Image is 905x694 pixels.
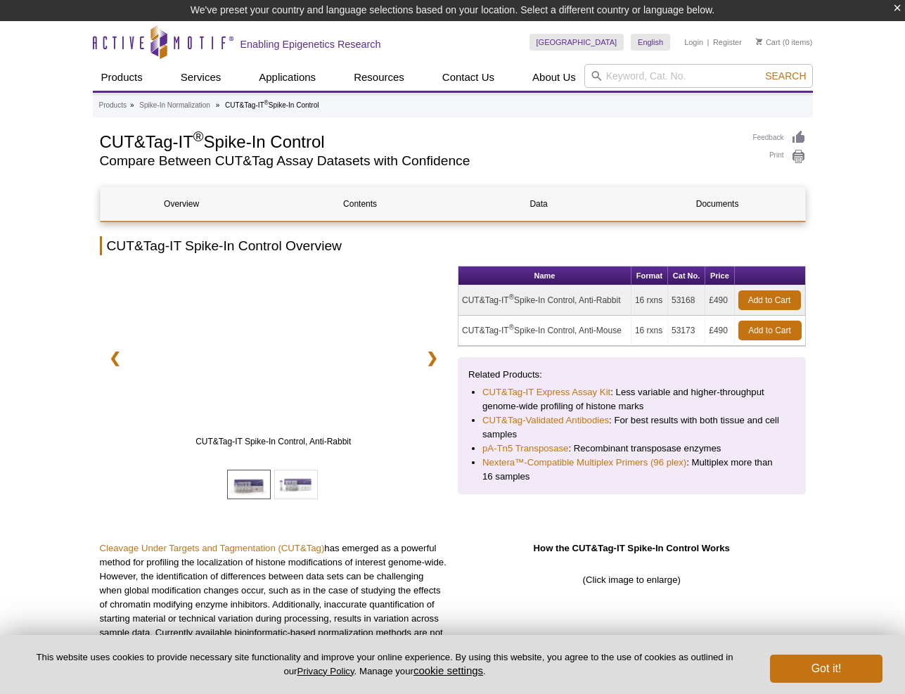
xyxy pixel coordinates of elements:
h2: Compare Between CUT&Tag Assay Datasets with Confidence [100,155,739,167]
a: CUT&Tag-Validated Antibodies [482,413,609,428]
p: This website uses cookies to provide necessary site functionality and improve your online experie... [23,651,747,678]
h2: Enabling Epigenetics Research [240,38,381,51]
span: CUT&Tag-IT Spike-In Control, Anti-Rabbit [134,435,413,449]
a: Resources [345,64,413,91]
li: » [216,101,220,109]
a: Contact Us [434,64,503,91]
span: Search [765,70,806,82]
p: Related Products: [468,368,795,382]
a: Overview [101,187,263,221]
li: : Less variable and higher-throughput genome-wide profiling of histone marks [482,385,781,413]
th: Cat No. [668,266,705,285]
li: : Recombinant transposase enzymes [482,442,781,456]
a: ❮ [100,342,130,374]
a: Spike-In Normalization [139,99,210,112]
a: English [631,34,670,51]
a: Contents [279,187,442,221]
a: Products [99,99,127,112]
button: cookie settings [413,664,483,676]
a: pA-Tn5 Transposase [482,442,568,456]
a: Services [172,64,230,91]
li: (0 items) [756,34,813,51]
sup: ® [509,323,514,331]
a: Data [458,187,620,221]
td: 16 rxns [631,316,668,346]
td: 53173 [668,316,705,346]
a: [GEOGRAPHIC_DATA] [529,34,624,51]
a: Login [684,37,703,47]
h1: CUT&Tag-IT Spike-In Control [100,130,739,151]
td: £490 [705,285,734,316]
a: Products [93,64,151,91]
sup: ® [193,129,204,144]
td: 53168 [668,285,705,316]
td: 16 rxns [631,285,668,316]
button: Search [761,70,810,82]
a: Documents [636,187,799,221]
strong: How the CUT&Tag-IT Spike-In Control Works [534,543,730,553]
button: Got it! [770,655,882,683]
a: About Us [524,64,584,91]
a: Cleavage Under Targets and Tagmentation (CUT&Tag) [100,543,325,553]
li: : For best results with both tissue and cell samples [482,413,781,442]
td: CUT&Tag-IT Spike-In Control, Anti-Mouse [458,316,631,346]
a: Nextera™-Compatible Multiplex Primers (96 plex) [482,456,686,470]
a: Privacy Policy [297,666,354,676]
img: Your Cart [756,38,762,45]
a: ❯ [417,342,447,374]
a: CUT&Tag-IT Express Assay Kit [482,385,610,399]
td: £490 [705,316,734,346]
sup: ® [509,293,514,301]
input: Keyword, Cat. No. [584,64,813,88]
a: Add to Cart [738,321,802,340]
a: Register [713,37,742,47]
sup: ® [264,99,269,106]
a: Add to Cart [738,290,801,310]
li: : Multiplex more than 16 samples [482,456,781,484]
a: Applications [250,64,324,91]
th: Price [705,266,734,285]
li: CUT&Tag-IT Spike-In Control [225,101,319,109]
td: CUT&Tag-IT Spike-In Control, Anti-Rabbit [458,285,631,316]
a: Cart [756,37,781,47]
p: (Click image to enlarge) [458,559,806,587]
th: Name [458,266,631,285]
th: Format [631,266,668,285]
h2: CUT&Tag-IT Spike-In Control Overview [100,236,806,255]
li: » [130,101,134,109]
li: | [707,34,710,51]
a: Feedback [753,130,806,146]
a: Print [753,149,806,165]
